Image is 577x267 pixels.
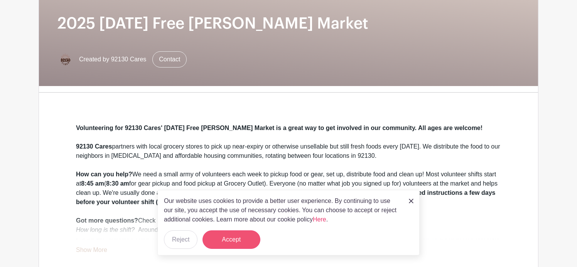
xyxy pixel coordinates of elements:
[76,142,501,161] div: partners with local grocery stores to pick up near-expiry or otherwise unsellable but still fresh...
[76,143,112,150] strong: 92130 Cares
[76,125,483,131] strong: Volunteering for 92130 Cares' [DATE] Free [PERSON_NAME] Market is a great way to get involved in ...
[164,196,401,224] p: Our website uses cookies to provide a better user experience. By continuing to use our site, you ...
[82,235,501,244] li: 8:45 am: Volunteer shifts to pickup food at the grocery store or set up onsite (8:30 a.m. for Gro...
[76,217,138,224] strong: Got more questions?
[76,171,132,177] strong: How can you help?
[313,216,326,223] a: Here
[76,226,135,233] em: How long is the shift?
[202,230,260,249] button: Accept
[152,51,187,68] a: Contact
[76,247,107,256] a: Show More
[162,189,188,196] strong: 10:30 am
[164,230,197,249] button: Reject
[76,216,501,225] div: Check out the FAQs below:
[57,52,73,67] img: Untitled-Artwork%20(4).png
[76,170,501,207] div: We need a small army of volunteers each week to pickup food or gear, set up, distribute food and ...
[76,189,496,205] strong: You will receive an email with detailed instructions a few days before your volunteer shift (usua...
[106,180,129,187] strong: 8:30 am
[409,199,413,203] img: close_button-5f87c8562297e5c2d7936805f587ecaba9071eb48480494691a3f1689db116b3.svg
[57,14,520,33] h1: 2025 [DATE] Free [PERSON_NAME] Market
[76,225,501,235] div: Around 2 hours.
[81,180,104,187] strong: 8:45 am
[79,55,146,64] span: Created by 92130 Cares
